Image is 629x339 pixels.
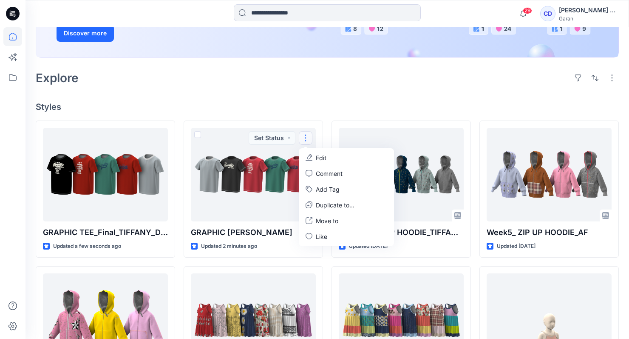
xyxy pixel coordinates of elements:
[339,128,464,221] a: Week5_ ZIP UP HOODIE_TIFFANY_DOAN
[316,216,338,225] p: Move to
[316,153,326,162] p: Edit
[191,128,316,221] a: GRAPHIC TEE_Final_Connie De La Cruz
[43,227,168,238] p: GRAPHIC TEE_Final_TIFFANY_DOAN
[57,25,114,42] button: Discover more
[191,227,316,238] p: GRAPHIC [PERSON_NAME]
[316,232,327,241] p: Like
[540,6,555,21] div: CD
[300,181,392,197] button: Add Tag
[53,242,121,251] p: Updated a few seconds ago
[201,242,257,251] p: Updated 2 minutes ago
[349,242,388,251] p: Updated [DATE]
[559,5,618,15] div: [PERSON_NAME] De La [PERSON_NAME]
[487,227,612,238] p: Week5_ ZIP UP HOODIE_AF
[36,71,79,85] h2: Explore
[523,7,532,14] span: 29
[316,169,343,178] p: Comment
[339,227,464,238] p: Week5_ ZIP UP HOODIE_TIFFANY_DOAN
[559,15,618,22] div: Garan
[300,150,392,166] a: Edit
[316,201,354,210] p: Duplicate to...
[36,102,619,112] h4: Styles
[497,242,535,251] p: Updated [DATE]
[487,128,612,221] a: Week5_ ZIP UP HOODIE_AF
[57,25,248,42] a: Discover more
[43,128,168,221] a: GRAPHIC TEE_Final_TIFFANY_DOAN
